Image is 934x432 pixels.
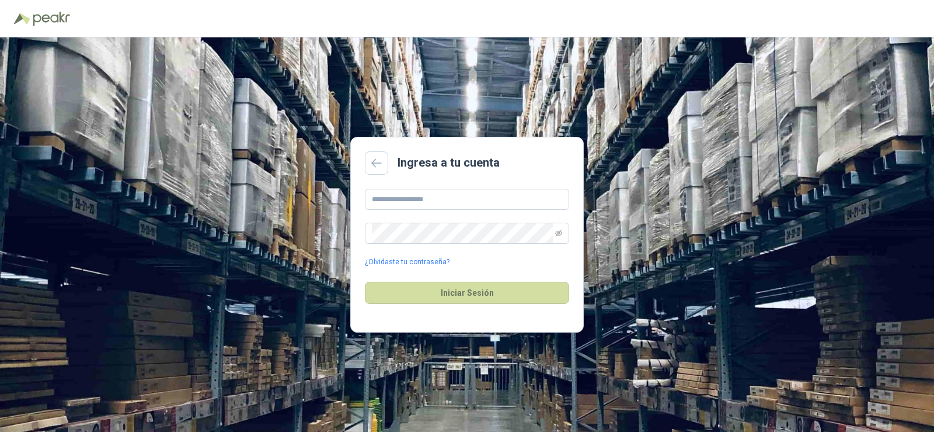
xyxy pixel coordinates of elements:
span: eye-invisible [555,230,562,237]
img: Logo [14,13,30,25]
a: ¿Olvidaste tu contraseña? [365,257,449,268]
h2: Ingresa a tu cuenta [398,154,500,172]
button: Iniciar Sesión [365,282,569,304]
img: Peakr [33,12,70,26]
